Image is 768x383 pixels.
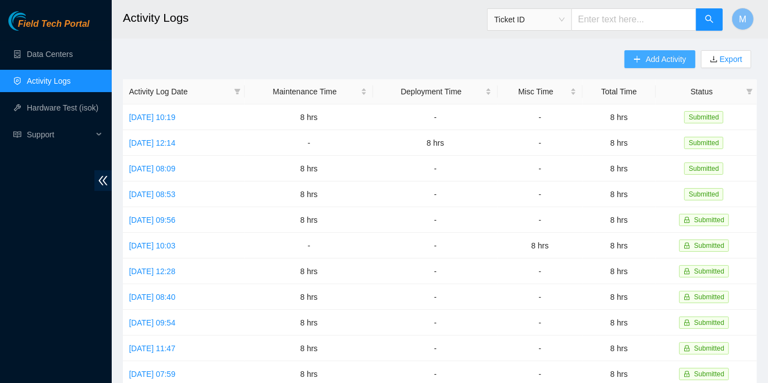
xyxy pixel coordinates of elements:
[498,336,583,361] td: -
[701,50,751,68] button: downloadExport
[498,310,583,336] td: -
[245,258,374,284] td: 8 hrs
[662,85,742,98] span: Status
[245,233,374,258] td: -
[27,123,93,146] span: Support
[498,104,583,130] td: -
[583,79,656,104] th: Total Time
[373,130,497,156] td: 8 hrs
[739,12,746,26] span: M
[129,293,175,301] a: [DATE] 08:40
[129,318,175,327] a: [DATE] 09:54
[498,207,583,233] td: -
[373,284,497,310] td: -
[245,207,374,233] td: 8 hrs
[583,130,656,156] td: 8 hrs
[498,233,583,258] td: 8 hrs
[624,50,695,68] button: plusAdd Activity
[129,190,175,199] a: [DATE] 08:53
[373,336,497,361] td: -
[498,181,583,207] td: -
[705,15,714,25] span: search
[684,268,690,275] span: lock
[583,207,656,233] td: 8 hrs
[8,11,56,31] img: Akamai Technologies
[129,370,175,379] a: [DATE] 07:59
[732,8,754,30] button: M
[694,370,724,378] span: Submitted
[232,83,243,100] span: filter
[494,11,565,28] span: Ticket ID
[694,319,724,327] span: Submitted
[129,267,175,276] a: [DATE] 12:28
[694,293,724,301] span: Submitted
[373,258,497,284] td: -
[571,8,697,31] input: Enter text here...
[8,20,89,35] a: Akamai TechnologiesField Tech Portal
[684,345,690,352] span: lock
[245,104,374,130] td: 8 hrs
[373,156,497,181] td: -
[684,188,723,200] span: Submitted
[373,310,497,336] td: -
[129,113,175,122] a: [DATE] 10:19
[245,156,374,181] td: 8 hrs
[129,241,175,250] a: [DATE] 10:03
[684,294,690,300] span: lock
[245,310,374,336] td: 8 hrs
[129,344,175,353] a: [DATE] 11:47
[18,19,89,30] span: Field Tech Portal
[684,111,723,123] span: Submitted
[633,55,641,64] span: plus
[13,131,21,138] span: read
[694,242,724,250] span: Submitted
[684,242,690,249] span: lock
[583,156,656,181] td: 8 hrs
[245,336,374,361] td: 8 hrs
[744,83,755,100] span: filter
[129,164,175,173] a: [DATE] 08:09
[696,8,723,31] button: search
[684,137,723,149] span: Submitted
[373,104,497,130] td: -
[498,258,583,284] td: -
[373,207,497,233] td: -
[498,284,583,310] td: -
[583,284,656,310] td: 8 hrs
[710,55,718,64] span: download
[234,88,241,95] span: filter
[129,85,230,98] span: Activity Log Date
[373,181,497,207] td: -
[245,284,374,310] td: 8 hrs
[94,170,112,191] span: double-left
[646,53,686,65] span: Add Activity
[746,88,753,95] span: filter
[684,371,690,377] span: lock
[694,267,724,275] span: Submitted
[694,344,724,352] span: Submitted
[27,50,73,59] a: Data Centers
[583,181,656,207] td: 8 hrs
[245,181,374,207] td: 8 hrs
[583,258,656,284] td: 8 hrs
[27,103,98,112] a: Hardware Test (isok)
[583,310,656,336] td: 8 hrs
[245,130,374,156] td: -
[129,216,175,224] a: [DATE] 09:56
[583,336,656,361] td: 8 hrs
[27,76,71,85] a: Activity Logs
[373,233,497,258] td: -
[684,217,690,223] span: lock
[684,319,690,326] span: lock
[583,233,656,258] td: 8 hrs
[684,162,723,175] span: Submitted
[498,130,583,156] td: -
[694,216,724,224] span: Submitted
[498,156,583,181] td: -
[129,138,175,147] a: [DATE] 12:14
[583,104,656,130] td: 8 hrs
[718,55,742,64] a: Export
